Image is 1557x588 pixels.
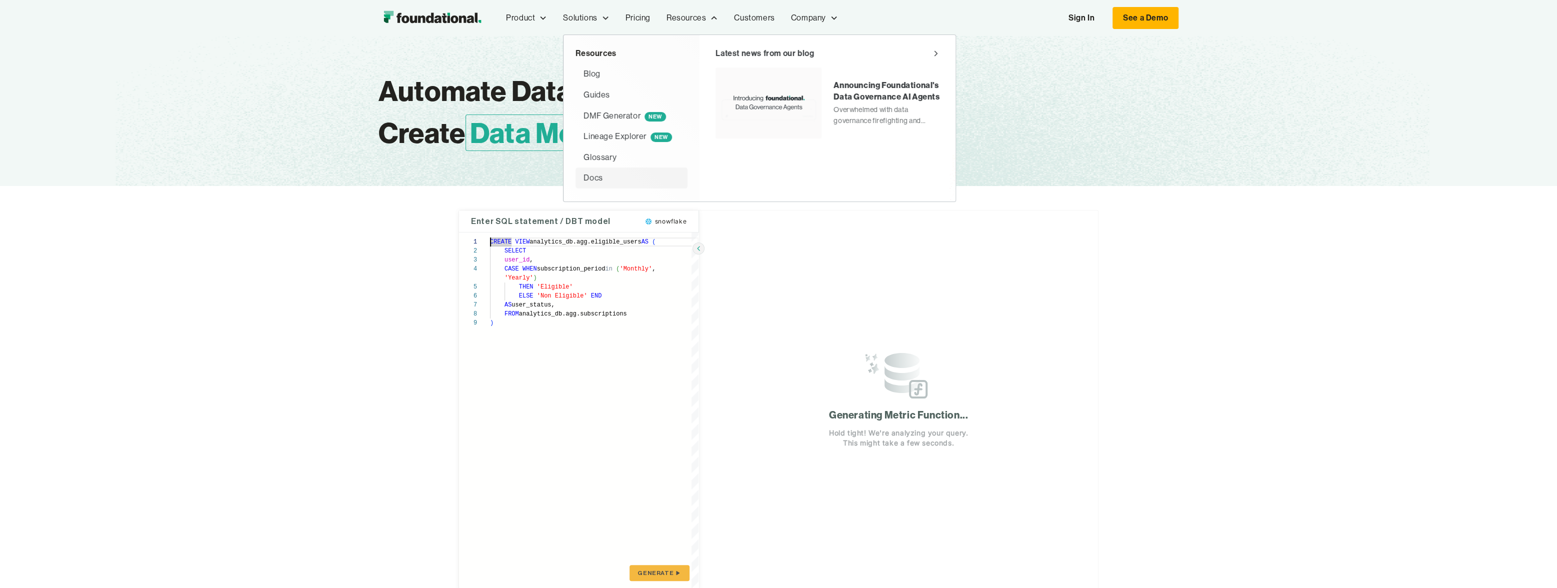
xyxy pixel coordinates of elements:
span: VIEW [515,238,529,245]
p: Hold tight! We're analyzing your query. This might take a few seconds. [829,428,968,448]
span: 'Yearly' [504,274,533,281]
span: WHEN [522,265,537,272]
span: ( [652,238,655,245]
a: Announcing Foundational's Data Governance AI AgentsOverwhelmed with data governance firefighting ... [715,67,939,138]
a: Sign In [1058,7,1104,28]
div: 9 [459,318,477,327]
div: Lineage Explorer [583,130,671,143]
img: Foundational Logo [378,8,486,28]
span: in [605,265,612,272]
span: NEW [644,112,666,121]
div: 5 [459,282,477,291]
a: Docs [575,167,687,188]
span: NEW [650,132,672,142]
div: Solutions [563,11,597,24]
div: Blog [583,67,600,80]
a: Pricing [617,1,658,34]
a: Glossary [575,147,687,168]
span: user_id [504,256,529,263]
span: AS [504,301,511,308]
span: GENERATE [637,569,673,577]
a: Latest news from our blog [715,47,939,60]
div: DMF Generator [583,109,666,122]
div: 3 [459,255,477,264]
span: ) [533,274,536,281]
h1: Automate Data Quality for Create in Seconds. [378,70,925,154]
div: Announcing Foundational's Data Governance AI Agents [833,79,939,102]
span: THEN [519,283,533,290]
div: Product [506,11,535,24]
button: Hide SQL query editor [692,242,704,254]
a: See a Demo [1112,7,1178,29]
span: 'Eligible' [537,283,573,290]
div: Company [783,1,846,34]
div: 2 [459,246,477,255]
div: Guides [583,88,610,101]
a: DMF GeneratorNEW [575,105,687,126]
span: , [529,256,533,263]
a: Lineage ExplorerNEW [575,126,687,147]
div: Docs [583,171,602,184]
span: analytics_db.agg.subscriptions [519,310,627,317]
span: CASE [504,265,519,272]
a: home [378,8,486,28]
span: ELSE [519,292,533,299]
span: , [652,265,655,272]
iframe: Chat Widget [1507,540,1557,588]
a: Customers [726,1,782,34]
div: Resources [575,47,687,60]
div: 8 [459,309,477,318]
span: user_status, [511,301,554,308]
div: Resources [658,1,726,34]
button: GENERATE [629,565,689,581]
a: Guides [575,84,687,105]
div: Glossary [583,151,616,164]
div: 1 [459,237,477,246]
span: AS [641,238,648,245]
div: 7 [459,300,477,309]
span: analytics_db.agg.eligible_users [529,238,641,245]
span: subscription_period [537,265,605,272]
a: Blog [575,63,687,84]
nav: Resources [563,34,956,202]
div: Latest news from our blog [715,47,814,60]
span: FROM [504,310,519,317]
div: Solutions [555,1,617,34]
h4: Enter SQL statement / DBT model [471,218,610,224]
span: snowflake [645,217,686,225]
span: SELECT [504,247,526,254]
div: 4 [459,264,477,273]
span: 'Monthly' [619,265,652,272]
span: CREATE [490,238,511,245]
span: ( [616,265,619,272]
span: ) [490,319,493,326]
div: Product [498,1,555,34]
span: Data Metric Functions [465,114,756,151]
div: Resources [666,11,706,24]
h1: Generating Metric Function... [829,408,968,422]
span: 'Non Eligible' [537,292,587,299]
span: END [591,292,602,299]
div: 6 [459,291,477,300]
div: Overwhelmed with data governance firefighting and never-ending struggles with a long list of requ... [833,104,939,126]
div: Company [791,11,826,24]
